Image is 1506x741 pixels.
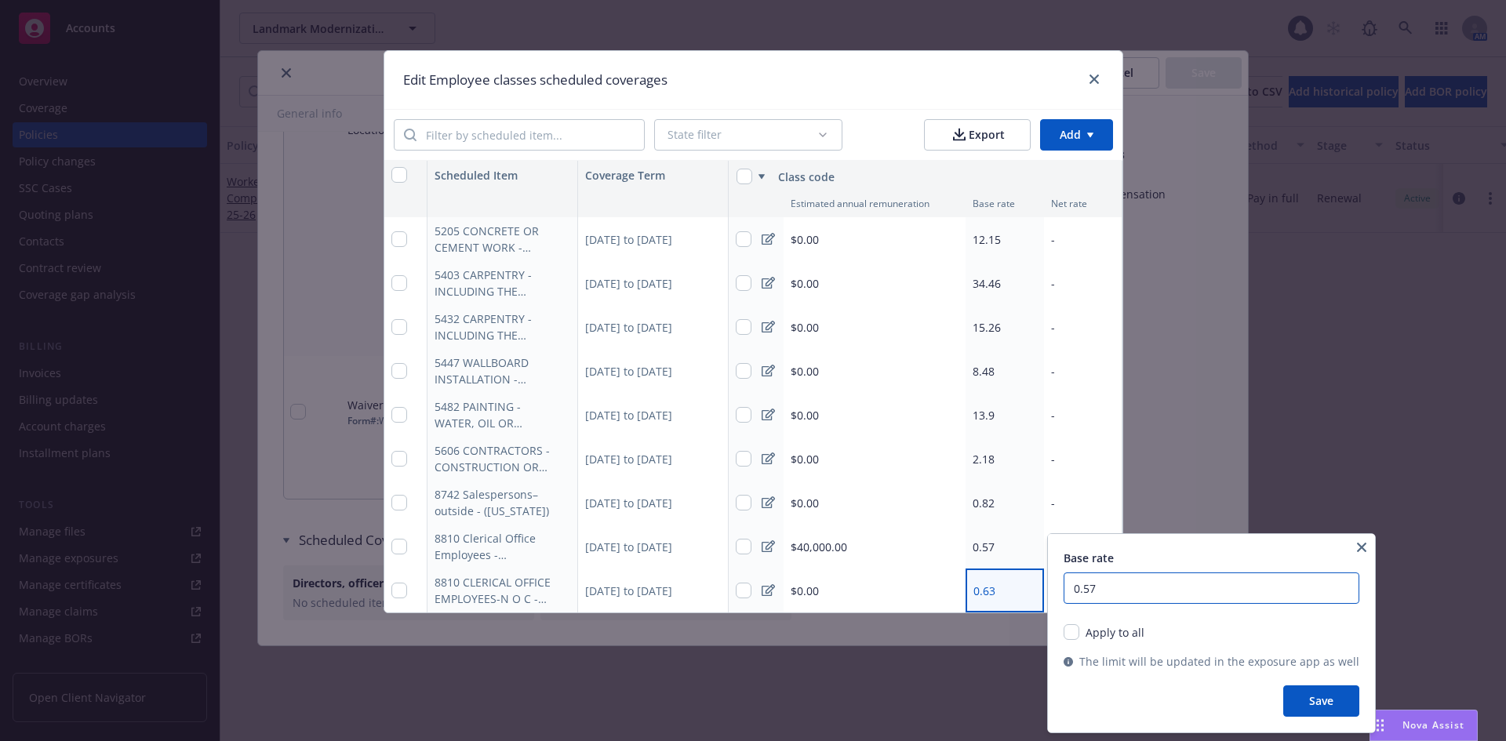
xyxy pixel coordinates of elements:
span: Add BOR policy [1405,84,1487,99]
div: The limit will be updated in the exposure app as well [1064,653,1359,685]
span: Export to CSV [1208,84,1282,99]
button: Save [1283,685,1359,717]
span: Base rate [1064,550,1114,565]
span: Apply to all [1086,625,1144,640]
span: Add historical policy [1289,84,1399,99]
